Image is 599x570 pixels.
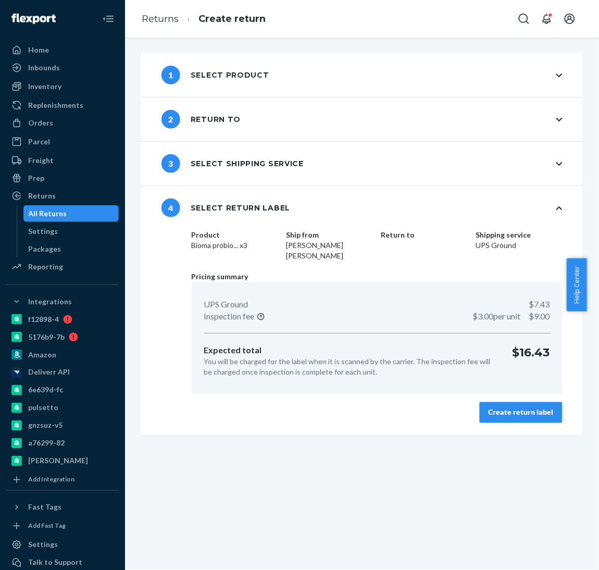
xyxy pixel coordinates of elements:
[29,226,58,237] div: Settings
[29,244,61,254] div: Packages
[6,97,119,114] a: Replenishments
[161,110,180,129] span: 2
[28,502,61,513] div: Fast Tags
[473,311,521,321] span: $3.00 per unit
[28,100,83,110] div: Replenishments
[204,299,248,311] p: UPS Ground
[23,205,119,222] a: All Returns
[142,13,179,24] a: Returns
[192,271,563,282] p: Pricing summary
[6,499,119,516] button: Fast Tags
[28,350,56,360] div: Amazon
[28,118,53,128] div: Orders
[286,240,373,261] dd: [PERSON_NAME] [PERSON_NAME]
[133,4,274,34] ol: breadcrumbs
[489,407,554,418] div: Create return label
[6,293,119,310] button: Integrations
[6,346,119,363] a: Amazon
[559,8,580,29] button: Open account menu
[28,403,58,413] div: pulsetto
[161,199,290,217] div: Select return label
[161,199,180,217] span: 4
[11,14,56,24] img: Flexport logo
[28,367,70,378] div: Deliverr API
[6,258,119,275] a: Reporting
[28,438,65,449] div: a76299-82
[514,8,534,29] button: Open Search Box
[28,81,61,92] div: Inventory
[28,45,49,55] div: Home
[6,453,119,469] a: [PERSON_NAME]
[28,296,72,307] div: Integrations
[473,311,550,323] p: $9.00
[536,8,557,29] button: Open notifications
[28,385,63,395] div: 6e639d-fc
[28,262,63,272] div: Reporting
[6,364,119,381] a: Deliverr API
[6,400,119,416] a: pulsetto
[6,474,119,486] a: Add Integration
[161,154,180,173] span: 3
[198,13,266,24] a: Create return
[28,137,50,147] div: Parcel
[6,115,119,131] a: Orders
[529,299,550,311] p: $7.43
[28,155,54,166] div: Freight
[204,356,496,377] p: You will be charged for the label when it is scanned by the carrier. The inspection fee will be c...
[204,311,255,323] p: Inspection fee
[480,402,563,423] button: Create return label
[286,230,373,240] dt: Ship from
[513,344,550,377] p: $16.43
[6,133,119,150] a: Parcel
[6,78,119,95] a: Inventory
[6,170,119,187] a: Prep
[161,66,269,84] div: Select product
[6,417,119,434] a: gnzsuz-v5
[28,332,65,342] div: 5176b9-7b
[6,520,119,532] a: Add Fast Tag
[204,344,496,356] p: Expected total
[161,154,304,173] div: Select shipping service
[6,435,119,452] a: a76299-82
[28,63,60,73] div: Inbounds
[6,311,119,328] a: f12898-4
[23,223,119,240] a: Settings
[476,240,563,251] dd: UPS Ground
[6,59,119,76] a: Inbounds
[192,230,278,240] dt: Product
[23,241,119,257] a: Packages
[29,208,67,219] div: All Returns
[28,173,44,183] div: Prep
[28,420,63,431] div: gnzsuz-v5
[6,42,119,58] a: Home
[476,230,563,240] dt: Shipping service
[98,8,119,29] button: Close Navigation
[567,258,587,312] button: Help Center
[6,537,119,553] a: Settings
[6,188,119,204] a: Returns
[28,475,74,484] div: Add Integration
[28,540,58,550] div: Settings
[6,382,119,399] a: 6e639d-fc
[6,329,119,345] a: 5176b9-7b
[28,557,82,568] div: Talk to Support
[6,152,119,169] a: Freight
[161,66,180,84] span: 1
[161,110,241,129] div: Return to
[192,240,278,251] dd: Bioma probio... x3
[28,314,59,325] div: f12898-4
[381,230,468,240] dt: Return to
[28,191,56,201] div: Returns
[28,456,88,466] div: [PERSON_NAME]
[28,522,66,530] div: Add Fast Tag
